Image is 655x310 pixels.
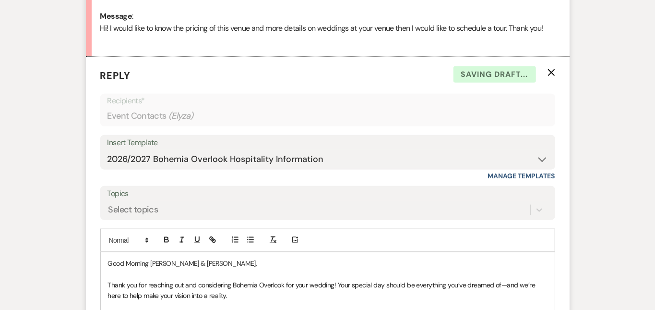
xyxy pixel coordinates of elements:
[107,187,548,201] label: Topics
[100,69,131,82] span: Reply
[168,110,194,123] span: ( Elyza )
[453,66,536,83] span: Saving draft...
[107,107,548,125] div: Event Contacts
[100,11,132,21] b: Message
[107,136,548,150] div: Insert Template
[108,281,537,300] span: Thank you for reaching out and considering Bohemia Overlook for your wedding! Your special day sh...
[107,95,548,107] p: Recipients*
[108,203,158,216] div: Select topics
[488,172,555,180] a: Manage Templates
[108,258,548,269] p: Good Morning [PERSON_NAME] & [PERSON_NAME],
